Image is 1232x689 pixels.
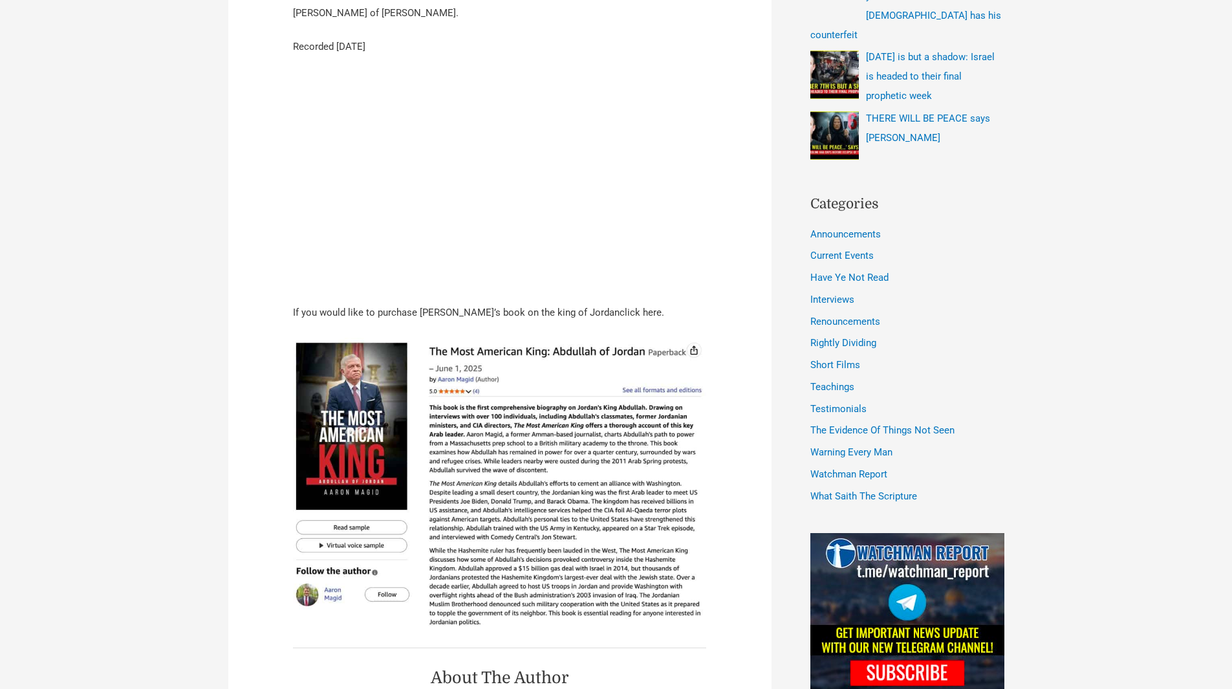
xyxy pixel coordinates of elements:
[810,194,1004,215] h2: Categories
[312,668,687,689] h3: About The Author
[810,381,854,393] a: Teachings
[810,359,860,371] a: Short Films
[810,468,887,480] a: Watchman Report
[293,71,707,304] iframe: A discussion with Aaron Magid on the kingdom of Jordan and its ruler
[810,228,881,240] a: Announcements
[810,490,917,502] a: What Saith The Scripture
[866,51,995,102] a: [DATE] is but a shadow: Israel is headed to their final prophetic week
[810,316,880,327] a: Renouncements
[810,403,867,415] a: Testimonials
[293,304,707,322] p: If you would like to purchase [PERSON_NAME]’s book on the king of Jordan .
[620,307,662,318] a: click here
[810,337,876,349] a: Rightly Dividing
[293,38,707,56] p: Recorded [DATE]
[866,113,990,144] a: THERE WILL BE PEACE says [PERSON_NAME]
[810,446,892,458] a: Warning Every Man
[810,250,874,261] a: Current Events
[810,294,854,305] a: Interviews
[810,224,1004,506] nav: Categories
[810,272,889,283] a: Have Ye Not Read
[810,424,955,436] a: The Evidence Of Things Not Seen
